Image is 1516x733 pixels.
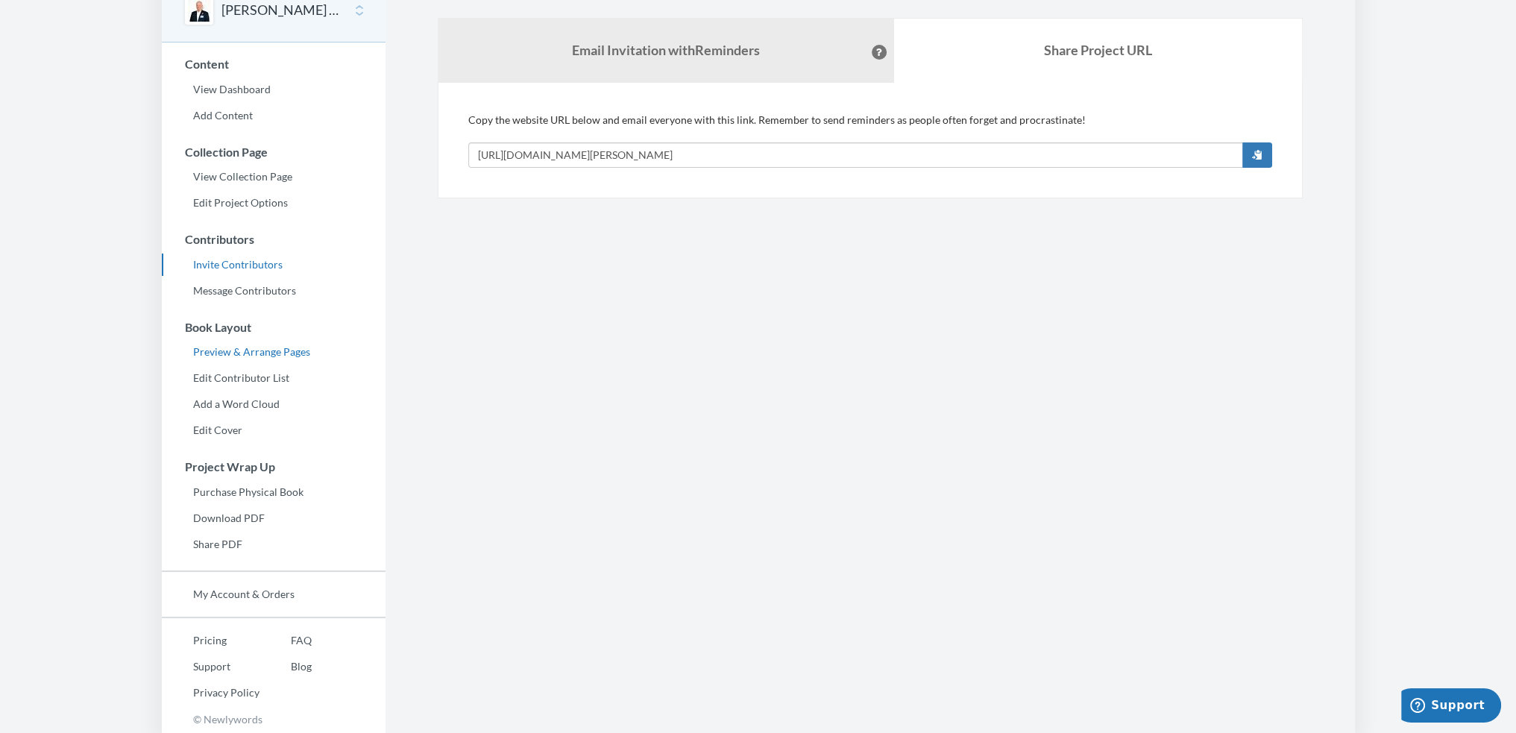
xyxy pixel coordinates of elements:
a: Preview & Arrange Pages [162,341,386,363]
a: Add a Word Cloud [162,393,386,415]
h3: Collection Page [163,145,386,159]
a: Purchase Physical Book [162,481,386,503]
a: Edit Contributor List [162,367,386,389]
a: Blog [260,655,312,678]
a: View Collection Page [162,166,386,188]
h3: Book Layout [163,321,386,334]
a: FAQ [260,629,312,652]
a: Invite Contributors [162,254,386,276]
iframe: Opens a widget where you can chat to one of our agents [1401,688,1501,726]
h3: Contributors [163,233,386,246]
h3: Content [163,57,386,71]
a: Support [162,655,260,678]
a: Pricing [162,629,260,652]
a: My Account & Orders [162,583,386,605]
a: Edit Project Options [162,192,386,214]
a: Edit Cover [162,419,386,441]
strong: Email Invitation with Reminders [572,42,760,58]
a: Privacy Policy [162,682,260,704]
h3: Project Wrap Up [163,460,386,474]
button: [PERSON_NAME] H-E_B [221,1,342,20]
a: Download PDF [162,507,386,529]
a: View Dashboard [162,78,386,101]
a: Add Content [162,104,386,127]
p: © Newlywords [162,708,386,731]
div: Copy the website URL below and email everyone with this link. Remember to send reminders as peopl... [468,113,1272,168]
a: Message Contributors [162,280,386,302]
b: Share Project URL [1044,42,1152,58]
a: Share PDF [162,533,386,556]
